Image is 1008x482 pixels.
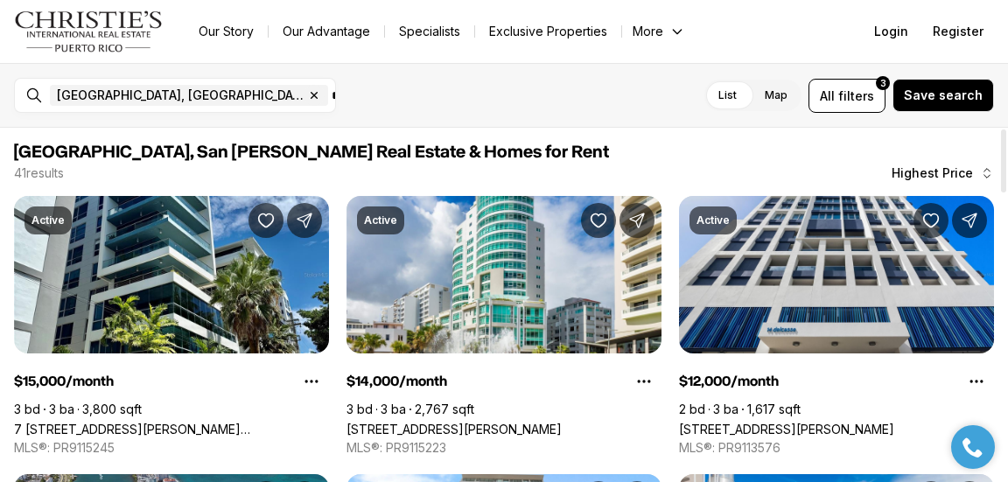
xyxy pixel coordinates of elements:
button: Share Property [952,203,987,238]
span: filters [838,87,874,105]
button: Save search [892,79,994,112]
span: Register [933,24,983,38]
p: Active [31,213,65,227]
button: Register [922,14,994,49]
button: Property options [959,364,994,399]
a: Specialists [385,19,474,44]
span: Highest Price [892,166,973,180]
label: List [704,80,751,111]
span: [GEOGRAPHIC_DATA], San [PERSON_NAME] Real Estate & Homes for Rent [14,143,609,161]
p: Active [696,213,730,227]
a: Exclusive Properties [475,19,621,44]
p: Active [364,213,397,227]
span: 3 [880,76,886,90]
button: Highest Price [881,156,1004,191]
span: All [820,87,835,105]
button: Save Property: 14 DELCASSE #1103 [913,203,948,238]
img: logo [14,10,164,52]
span: Login [874,24,908,38]
a: 1052 ASHFORD AVE #1052 #3B, SAN JUAN PR, 00907 [346,422,562,437]
a: 14 DELCASSE #1103, SAN JUAN PR, 00909 [679,422,894,437]
span: Save search [904,88,983,102]
a: 7 C. MANUEL RODRIGUEZ SERRA #9, SAN JUAN PR, 00907 [14,422,329,437]
button: Share Property [619,203,654,238]
button: Property options [294,364,329,399]
label: Map [751,80,801,111]
button: Save Property: 1052 ASHFORD AVE #1052 #3B [581,203,616,238]
button: Clear search input [304,79,335,112]
p: 41 results [14,166,64,180]
button: Login [864,14,919,49]
button: Property options [626,364,661,399]
button: Save Property: 7 C. MANUEL RODRIGUEZ SERRA #9 [248,203,283,238]
button: More [622,19,696,44]
button: Allfilters3 [808,79,885,113]
button: Share Property [287,203,322,238]
a: Our Story [185,19,268,44]
a: Our Advantage [269,19,384,44]
span: [GEOGRAPHIC_DATA], [GEOGRAPHIC_DATA][PERSON_NAME], [US_STATE] [57,88,304,102]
